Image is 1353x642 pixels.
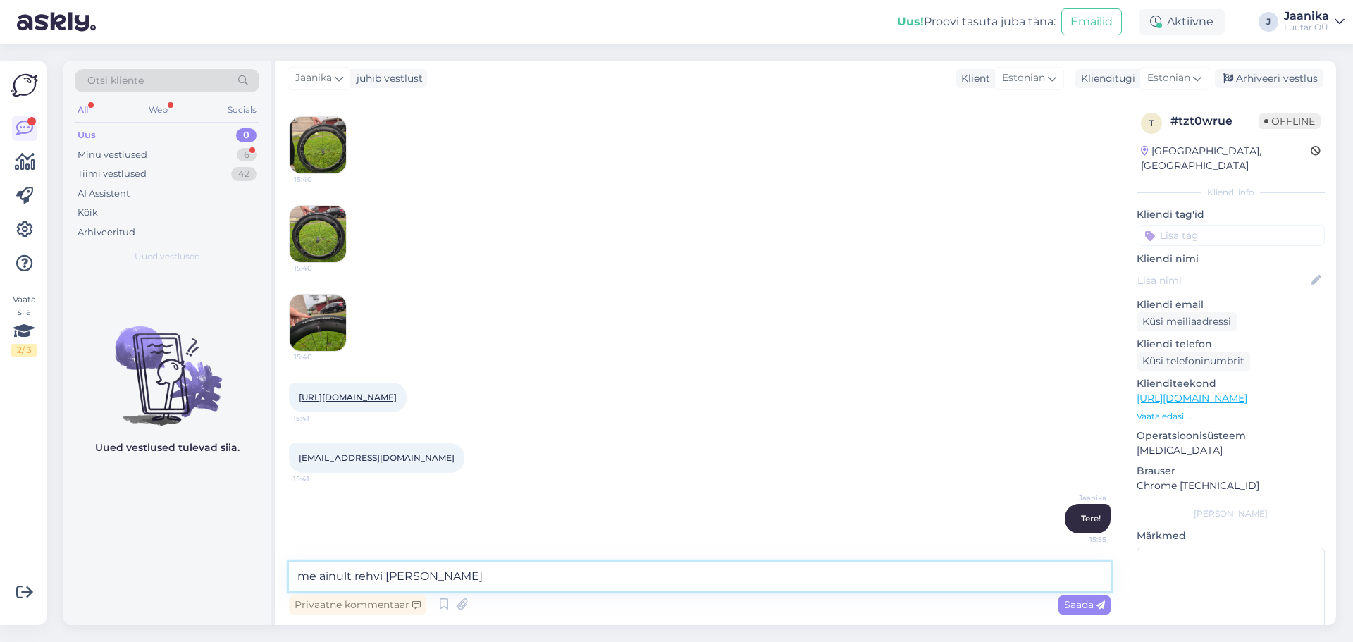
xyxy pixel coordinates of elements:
[78,206,98,220] div: Kõik
[1284,22,1329,33] div: Luutar OÜ
[1137,410,1325,423] p: Vaata edasi ...
[299,392,397,402] a: [URL][DOMAIN_NAME]
[63,301,271,428] img: No chats
[78,167,147,181] div: Tiimi vestlused
[1259,113,1321,129] span: Offline
[1215,69,1323,88] div: Arhiveeri vestlus
[290,295,346,351] img: Attachment
[1170,113,1259,130] div: # tzt0wrue
[289,562,1111,591] textarea: me ainult rehvi [PERSON_NAME]
[294,352,347,362] span: 15:40
[1137,273,1309,288] input: Lisa nimi
[1137,207,1325,222] p: Kliendi tag'id
[290,206,346,262] img: Attachment
[1137,337,1325,352] p: Kliendi telefon
[1061,8,1122,35] button: Emailid
[1137,479,1325,493] p: Chrome [TECHNICAL_ID]
[1137,376,1325,391] p: Klienditeekond
[1137,297,1325,312] p: Kliendi email
[1141,144,1311,173] div: [GEOGRAPHIC_DATA], [GEOGRAPHIC_DATA]
[78,128,96,142] div: Uus
[95,440,240,455] p: Uued vestlused tulevad siia.
[1137,443,1325,458] p: [MEDICAL_DATA]
[78,187,130,201] div: AI Assistent
[11,72,38,99] img: Askly Logo
[11,344,37,357] div: 2 / 3
[1137,312,1237,331] div: Küsi meiliaadressi
[75,101,91,119] div: All
[1137,507,1325,520] div: [PERSON_NAME]
[294,174,347,185] span: 15:40
[1054,534,1106,545] span: 15:55
[1075,71,1135,86] div: Klienditugi
[897,15,924,28] b: Uus!
[293,474,346,484] span: 15:41
[290,117,346,173] img: Attachment
[956,71,990,86] div: Klient
[1081,513,1101,524] span: Tere!
[1137,392,1247,405] a: [URL][DOMAIN_NAME]
[897,13,1056,30] div: Proovi tasuta juba täna:
[225,101,259,119] div: Socials
[1137,352,1250,371] div: Küsi telefoninumbrit
[1054,493,1106,503] span: Jaanika
[289,595,426,615] div: Privaatne kommentaar
[1137,464,1325,479] p: Brauser
[299,452,455,463] a: [EMAIL_ADDRESS][DOMAIN_NAME]
[1147,70,1190,86] span: Estonian
[294,263,347,273] span: 15:40
[237,148,257,162] div: 6
[78,226,135,240] div: Arhiveeritud
[1002,70,1045,86] span: Estonian
[1284,11,1329,22] div: Jaanika
[11,293,37,357] div: Vaata siia
[1137,252,1325,266] p: Kliendi nimi
[135,250,200,263] span: Uued vestlused
[236,128,257,142] div: 0
[78,148,147,162] div: Minu vestlused
[1137,428,1325,443] p: Operatsioonisüsteem
[1259,12,1278,32] div: J
[1139,9,1225,35] div: Aktiivne
[1137,225,1325,246] input: Lisa tag
[1149,118,1154,128] span: t
[146,101,171,119] div: Web
[1284,11,1345,33] a: JaanikaLuutar OÜ
[1137,529,1325,543] p: Märkmed
[1137,186,1325,199] div: Kliendi info
[351,71,423,86] div: juhib vestlust
[293,413,346,424] span: 15:41
[1064,598,1105,611] span: Saada
[231,167,257,181] div: 42
[87,73,144,88] span: Otsi kliente
[295,70,332,86] span: Jaanika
